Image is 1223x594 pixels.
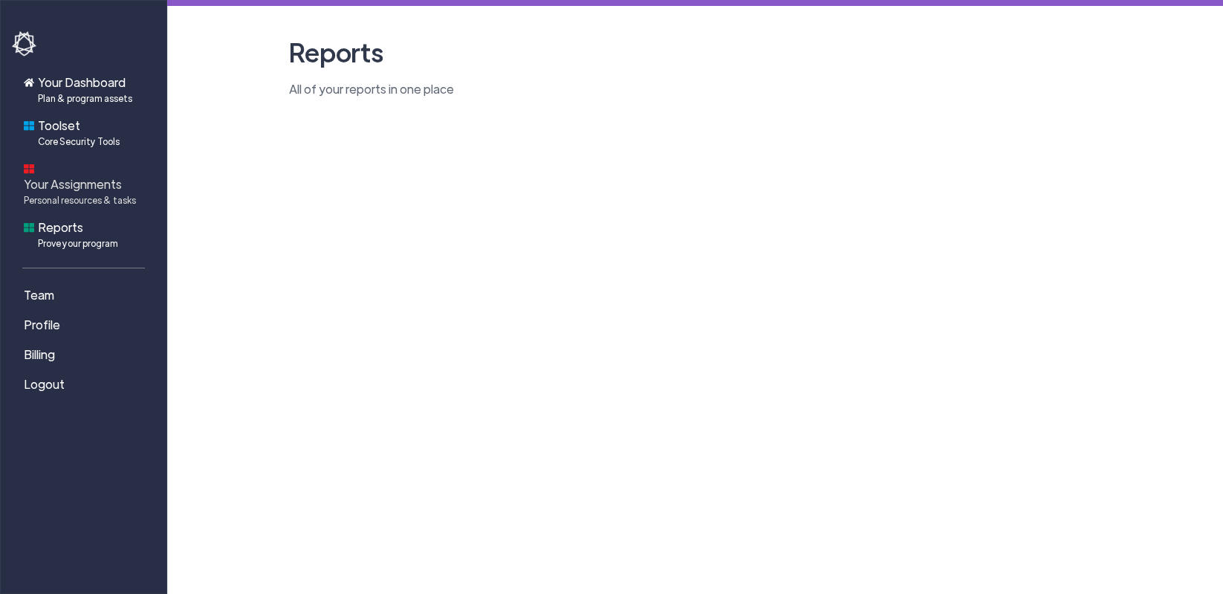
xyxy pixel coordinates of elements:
[12,31,39,57] img: havoc-shield-logo-white.png
[24,375,65,393] span: Logout
[38,236,118,250] span: Prove your program
[24,346,55,364] span: Billing
[12,340,160,369] a: Billing
[12,310,160,340] a: Profile
[24,77,34,88] img: home-icon.svg
[283,30,1108,74] h2: Reports
[24,222,34,233] img: reports-icon.svg
[12,111,160,154] a: ToolsetCore Security Tools
[24,175,136,207] span: Your Assignments
[38,135,120,148] span: Core Security Tools
[12,369,160,399] a: Logout
[12,68,160,111] a: Your DashboardPlan & program assets
[24,193,136,207] span: Personal resources & tasks
[12,280,160,310] a: Team
[38,91,132,105] span: Plan & program assets
[24,286,54,304] span: Team
[12,154,160,213] a: Your AssignmentsPersonal resources & tasks
[38,219,118,250] span: Reports
[12,213,160,256] a: ReportsProve your program
[24,164,34,174] img: dashboard-icon.svg
[24,120,34,131] img: foundations-icon.svg
[24,316,60,334] span: Profile
[38,117,120,148] span: Toolset
[283,80,1108,98] p: All of your reports in one place
[38,74,132,105] span: Your Dashboard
